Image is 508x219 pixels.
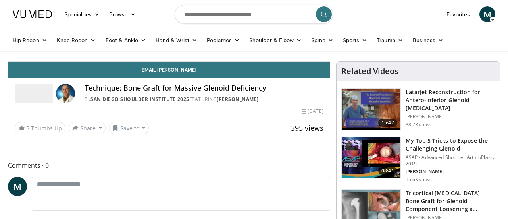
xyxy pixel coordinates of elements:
[85,96,323,103] div: By FEATURING
[406,122,432,128] p: 38.7K views
[406,189,495,213] h3: Tricortical [MEDICAL_DATA] Bone Graft for Glenoid Component Loosening a…
[26,124,29,132] span: 5
[408,32,448,48] a: Business
[8,160,330,171] span: Comments 0
[342,89,400,130] img: 38708_0000_3.png.150x105_q85_crop-smart_upscale.jpg
[13,10,55,18] img: VuMedi Logo
[406,114,495,120] p: [PERSON_NAME]
[56,84,75,103] img: Avatar
[8,62,330,78] a: Email [PERSON_NAME]
[175,5,333,24] input: Search topics, interventions
[406,154,495,167] p: ASAP - Advanced Shoulder ArthroPlasty 2019
[302,108,323,115] div: [DATE]
[406,176,432,183] p: 15.6K views
[378,167,397,175] span: 08:41
[406,169,495,175] p: [PERSON_NAME]
[479,6,495,22] a: M
[69,122,106,134] button: Share
[306,32,338,48] a: Spine
[378,119,397,127] span: 15:47
[406,88,495,112] h3: Latarjet Reconstruction for Antero-Inferior Glenoid [MEDICAL_DATA]
[104,6,141,22] a: Browse
[442,6,475,22] a: Favorites
[60,6,104,22] a: Specialties
[151,32,202,48] a: Hand & Wrist
[342,137,400,178] img: b61a968a-1fa8-450f-8774-24c9f99181bb.150x105_q85_crop-smart_upscale.jpg
[341,66,398,76] h4: Related Videos
[15,84,53,103] img: San Diego Shoulder Institute 2025
[15,122,65,134] a: 5 Thumbs Up
[202,32,244,48] a: Pediatrics
[217,96,259,103] a: [PERSON_NAME]
[244,32,306,48] a: Shoulder & Elbow
[109,122,149,134] button: Save to
[85,84,323,93] h4: Technique: Bone Graft for Massive Glenoid Deficiency
[90,96,189,103] a: San Diego Shoulder Institute 2025
[338,32,372,48] a: Sports
[101,32,151,48] a: Foot & Ankle
[341,88,495,130] a: 15:47 Latarjet Reconstruction for Antero-Inferior Glenoid [MEDICAL_DATA] [PERSON_NAME] 38.7K views
[291,123,323,133] span: 395 views
[406,137,495,153] h3: My Top 5 Tricks to Expose the Challenging Glenoid
[372,32,408,48] a: Trauma
[8,32,52,48] a: Hip Recon
[8,177,27,196] a: M
[52,32,101,48] a: Knee Recon
[341,137,495,183] a: 08:41 My Top 5 Tricks to Expose the Challenging Glenoid ASAP - Advanced Shoulder ArthroPlasty 201...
